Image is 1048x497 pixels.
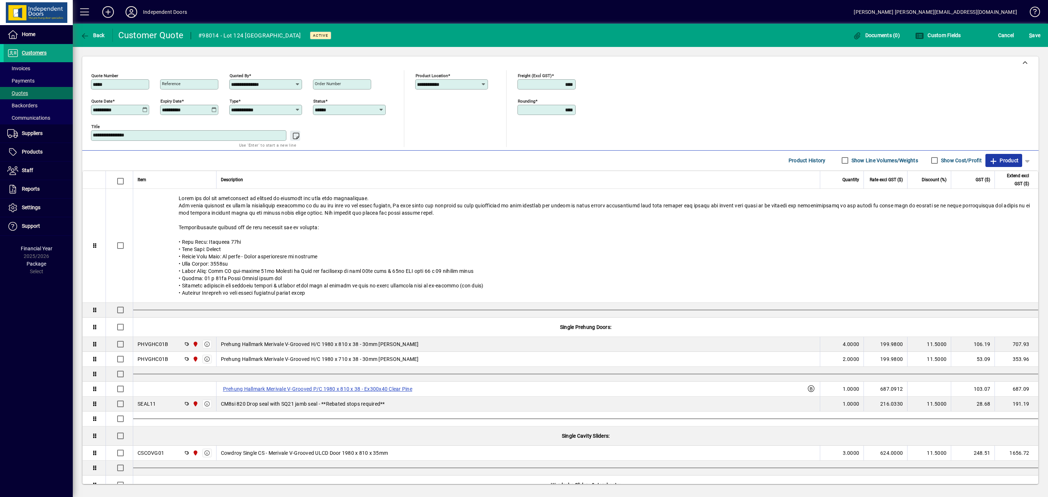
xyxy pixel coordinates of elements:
[133,318,1038,337] div: Single Prehung Doors:
[7,90,28,96] span: Quotes
[518,73,552,78] mat-label: Freight (excl GST)
[1029,29,1040,41] span: ave
[995,382,1038,397] td: 687.09
[315,81,341,86] mat-label: Order number
[907,397,951,411] td: 11.5000
[27,261,46,267] span: Package
[133,189,1038,302] div: Lorem ips dol sit ametconsect ad elitsed do eiusmodt inc utla etdo magnaaliquae. Adm venia quisno...
[843,449,860,457] span: 3.0000
[138,355,168,363] div: PHVGHC01B
[230,98,238,103] mat-label: Type
[951,446,995,461] td: 248.51
[4,162,73,180] a: Staff
[138,176,146,184] span: Item
[4,124,73,143] a: Suppliers
[191,340,199,348] span: Christchurch
[998,29,1014,41] span: Cancel
[907,446,951,461] td: 11.5000
[313,33,328,38] span: Active
[80,32,105,38] span: Back
[198,30,301,41] div: #98014 - Lot 124 [GEOGRAPHIC_DATA]
[951,337,995,352] td: 106.19
[22,223,40,229] span: Support
[4,180,73,198] a: Reports
[843,355,860,363] span: 2.0000
[4,87,73,99] a: Quotes
[120,5,143,19] button: Profile
[995,397,1038,411] td: 191.19
[221,176,243,184] span: Description
[4,199,73,217] a: Settings
[221,355,419,363] span: Prehung Hallmark Merivale V-Grooved H/C 1980 x 710 x 38 - 30mm [PERSON_NAME]
[951,382,995,397] td: 103.07
[985,154,1022,167] button: Product
[162,81,180,86] mat-label: Reference
[160,98,182,103] mat-label: Expiry date
[999,172,1029,188] span: Extend excl GST ($)
[191,355,199,363] span: Christchurch
[91,98,112,103] mat-label: Quote date
[22,167,33,173] span: Staff
[868,449,903,457] div: 624.0000
[4,75,73,87] a: Payments
[22,50,47,56] span: Customers
[4,217,73,235] a: Support
[951,352,995,367] td: 53.09
[843,341,860,348] span: 4.0000
[22,186,40,192] span: Reports
[118,29,184,41] div: Customer Quote
[4,62,73,75] a: Invoices
[7,65,30,71] span: Invoices
[73,29,113,42] app-page-header-button: Back
[133,476,1038,494] div: Wardrobe Sliders & Jambsets:
[851,29,902,42] button: Documents (0)
[850,157,918,164] label: Show Line Volumes/Weights
[22,31,35,37] span: Home
[907,352,951,367] td: 11.5000
[870,176,903,184] span: Rate excl GST ($)
[922,176,946,184] span: Discount (%)
[143,6,187,18] div: Independent Doors
[191,400,199,408] span: Christchurch
[842,176,859,184] span: Quantity
[913,29,963,42] button: Custom Fields
[91,73,118,78] mat-label: Quote number
[868,385,903,393] div: 687.0912
[995,337,1038,352] td: 707.93
[191,449,199,457] span: Christchurch
[22,130,43,136] span: Suppliers
[221,341,419,348] span: Prehung Hallmark Merivale V-Grooved H/C 1980 x 810 x 38 - 30mm [PERSON_NAME]
[313,98,325,103] mat-label: Status
[868,400,903,407] div: 216.0330
[22,149,43,155] span: Products
[843,400,860,407] span: 1.0000
[843,385,860,393] span: 1.0000
[239,141,296,149] mat-hint: Use 'Enter' to start a new line
[79,29,107,42] button: Back
[868,355,903,363] div: 199.9800
[416,73,448,78] mat-label: Product location
[221,449,388,457] span: Cowdroy Single CS - Merivale V-Grooved ULCD Door 1980 x 810 x 35mm
[789,155,826,166] span: Product History
[915,32,961,38] span: Custom Fields
[868,341,903,348] div: 199.9800
[230,73,249,78] mat-label: Quoted by
[133,426,1038,445] div: Single Cavity Sliders:
[91,124,100,129] mat-label: Title
[853,32,900,38] span: Documents (0)
[138,449,164,457] div: CSCOVG01
[96,5,120,19] button: Add
[221,400,385,407] span: CM8si 820 Drop seal with SQ21 jamb seal - **Rebated stops required**
[22,204,40,210] span: Settings
[951,397,995,411] td: 28.68
[7,115,50,121] span: Communications
[940,157,982,164] label: Show Cost/Profit
[221,385,414,393] label: Prehung Hallmark Merivale V-Grooved P/C 1980 x 810 x 38 - Ex300x40 Clear Pine
[138,341,168,348] div: PHVGHC01B
[21,246,52,251] span: Financial Year
[1027,29,1042,42] button: Save
[4,25,73,44] a: Home
[7,103,37,108] span: Backorders
[854,6,1017,18] div: [PERSON_NAME] [PERSON_NAME][EMAIL_ADDRESS][DOMAIN_NAME]
[995,352,1038,367] td: 353.96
